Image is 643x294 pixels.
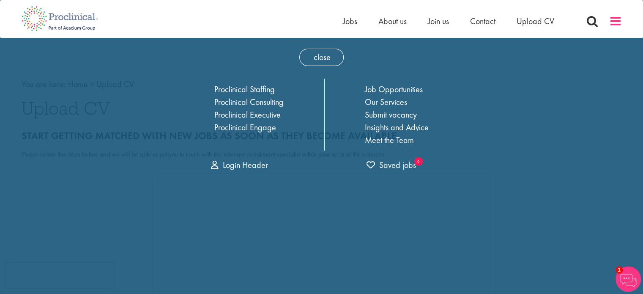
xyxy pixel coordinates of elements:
a: Job Opportunities [365,84,423,95]
a: About us [378,16,407,27]
a: Our Services [365,96,407,107]
a: Upload CV [517,16,554,27]
a: Meet the Team [365,135,414,146]
a: Proclinical Consulting [214,96,284,107]
span: Saved jobs [367,159,416,170]
span: 1 [616,267,623,274]
span: close [299,49,344,66]
a: Join us [428,16,449,27]
a: Proclinical Staffing [214,84,275,95]
a: trigger for shortlist [367,159,416,171]
a: Contact [470,16,495,27]
img: Chatbot [616,267,641,292]
a: Jobs [343,16,357,27]
a: Proclinical Executive [214,109,281,120]
a: Insights and Advice [365,122,429,133]
a: Login Header [211,159,268,170]
a: Submit vacancy [365,109,417,120]
a: Proclinical Engage [214,122,276,133]
sub: 0 [414,157,423,166]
